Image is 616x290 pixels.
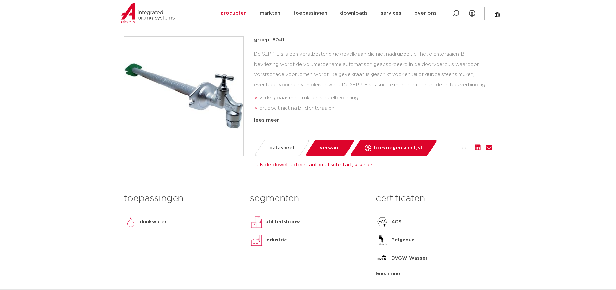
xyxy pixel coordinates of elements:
[259,103,492,114] li: druppelt niet na bij dichtdraaien
[257,162,373,167] a: als de download niet automatisch start, klik hier
[305,140,355,156] a: verwant
[254,36,492,44] p: groep: 8041
[391,236,415,244] p: Belgaqua
[391,254,427,262] p: DVGW Wasser
[259,114,492,124] li: eenvoudige en snelle montage dankzij insteekverbinding
[254,117,492,124] div: lees meer
[124,37,243,156] img: Product Image for SEPP-Eis vorstbestendige gevelkraan met kruk (2 x buitendraad)
[269,143,295,153] span: datasheet
[124,216,137,229] img: drinkwater
[320,143,340,153] span: verwant
[376,234,389,247] img: Belgaqua
[140,218,167,226] p: drinkwater
[259,93,492,103] li: verkrijgbaar met kruk- en sleutelbediening.
[254,140,310,156] a: datasheet
[376,252,389,265] img: DVGW Wasser
[374,143,423,153] span: toevoegen aan lijst
[376,192,492,205] h3: certificaten
[376,216,389,229] img: ACS
[250,192,366,205] h3: segmenten
[391,218,402,226] p: ACS
[376,270,492,278] div: lees meer
[265,236,287,244] p: industrie
[124,192,240,205] h3: toepassingen
[250,216,263,229] img: utiliteitsbouw
[459,144,470,152] span: deel:
[254,49,492,114] div: De SEPP-Eis is een vorstbestendige gevelkraan die niet nadruppelt bij het dichtdraaien. Bij bevri...
[250,234,263,247] img: industrie
[265,218,300,226] p: utiliteitsbouw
